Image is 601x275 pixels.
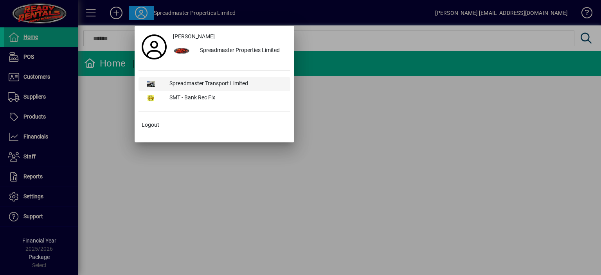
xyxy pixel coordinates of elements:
button: SMT - Bank Rec Fix [139,91,290,105]
div: SMT - Bank Rec Fix [163,91,290,105]
button: Logout [139,118,290,132]
span: [PERSON_NAME] [173,32,215,41]
div: Spreadmaster Transport Limited [163,77,290,91]
a: [PERSON_NAME] [170,30,290,44]
span: Logout [142,121,159,129]
button: Spreadmaster Transport Limited [139,77,290,91]
div: Spreadmaster Properties Limited [194,44,290,58]
a: Profile [139,40,170,54]
button: Spreadmaster Properties Limited [170,44,290,58]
